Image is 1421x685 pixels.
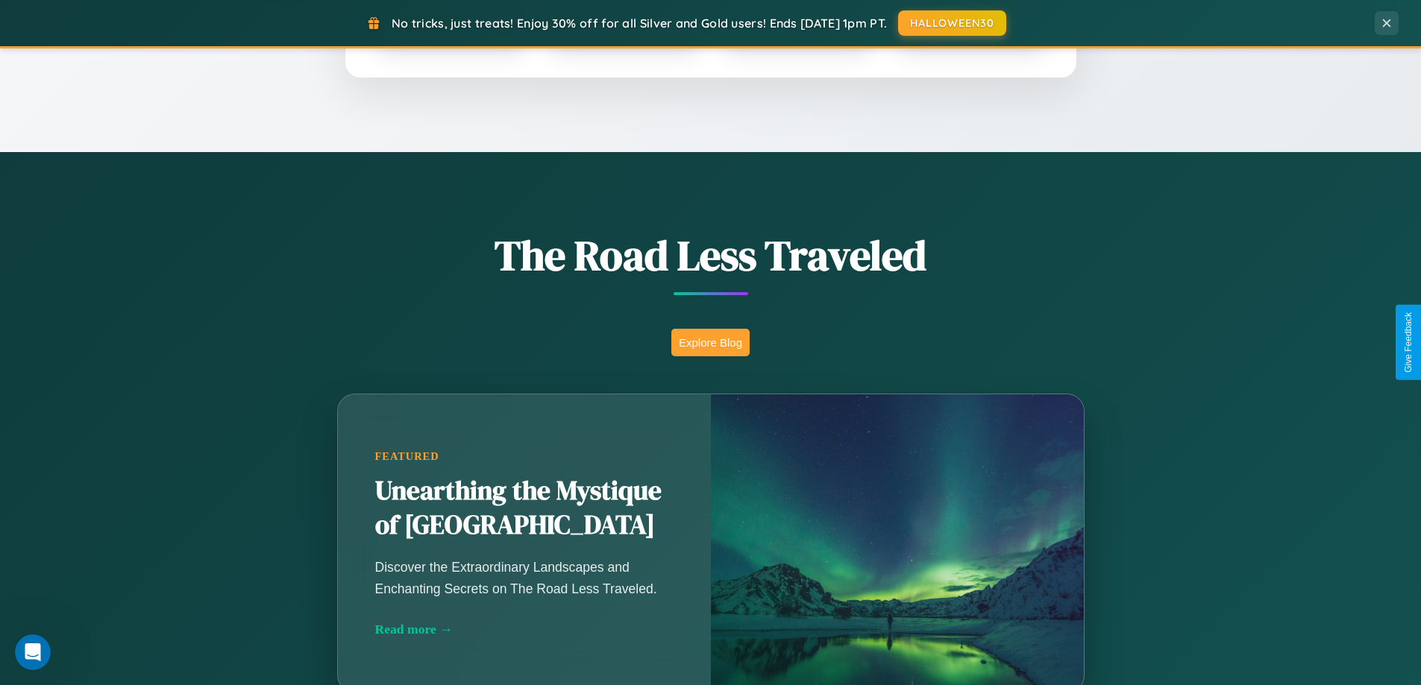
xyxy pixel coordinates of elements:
span: No tricks, just treats! Enjoy 30% off for all Silver and Gold users! Ends [DATE] 1pm PT. [392,16,887,31]
h1: The Road Less Traveled [263,227,1158,284]
div: Give Feedback [1403,312,1414,373]
iframe: Intercom live chat [15,634,51,670]
div: Read more → [375,622,674,637]
h2: Unearthing the Mystique of [GEOGRAPHIC_DATA] [375,474,674,543]
p: Discover the Extraordinary Landscapes and Enchanting Secrets on The Road Less Traveled. [375,557,674,599]
button: HALLOWEEN30 [898,10,1006,36]
div: Featured [375,450,674,463]
button: Explore Blog [671,329,750,356]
